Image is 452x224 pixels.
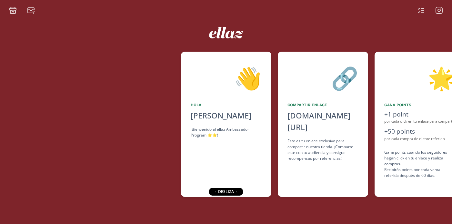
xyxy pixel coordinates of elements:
img: ew9eVGDHp6dD [209,27,243,38]
div: 👋 [191,61,262,94]
div: ← desliza → [209,188,243,196]
div: 🔗 [287,61,358,94]
div: [PERSON_NAME] [191,110,262,121]
div: [DOMAIN_NAME][URL] [287,110,358,133]
div: Hola [191,102,262,108]
div: Este es tu enlace exclusivo para compartir nuestra tienda. ¡Comparte este con tu audiencia y cons... [287,138,358,161]
div: Compartir Enlace [287,102,358,108]
div: ¡Bienvenido al ellaz Ambassador Program ⭐️⭐️! [191,127,262,138]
